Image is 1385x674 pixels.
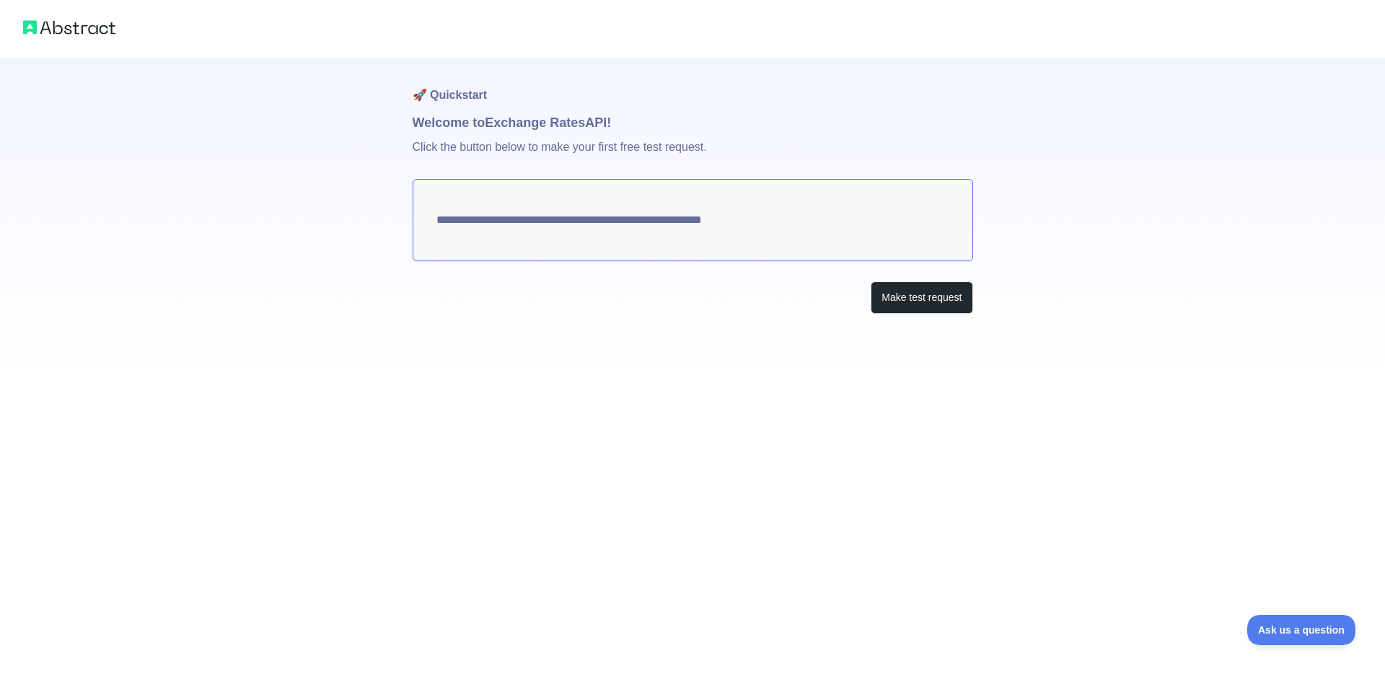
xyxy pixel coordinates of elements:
img: Abstract logo [23,17,115,38]
h1: Welcome to Exchange Rates API! [413,113,973,133]
iframe: Toggle Customer Support [1247,615,1356,645]
button: Make test request [871,281,972,314]
p: Click the button below to make your first free test request. [413,133,973,179]
h1: 🚀 Quickstart [413,58,973,113]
